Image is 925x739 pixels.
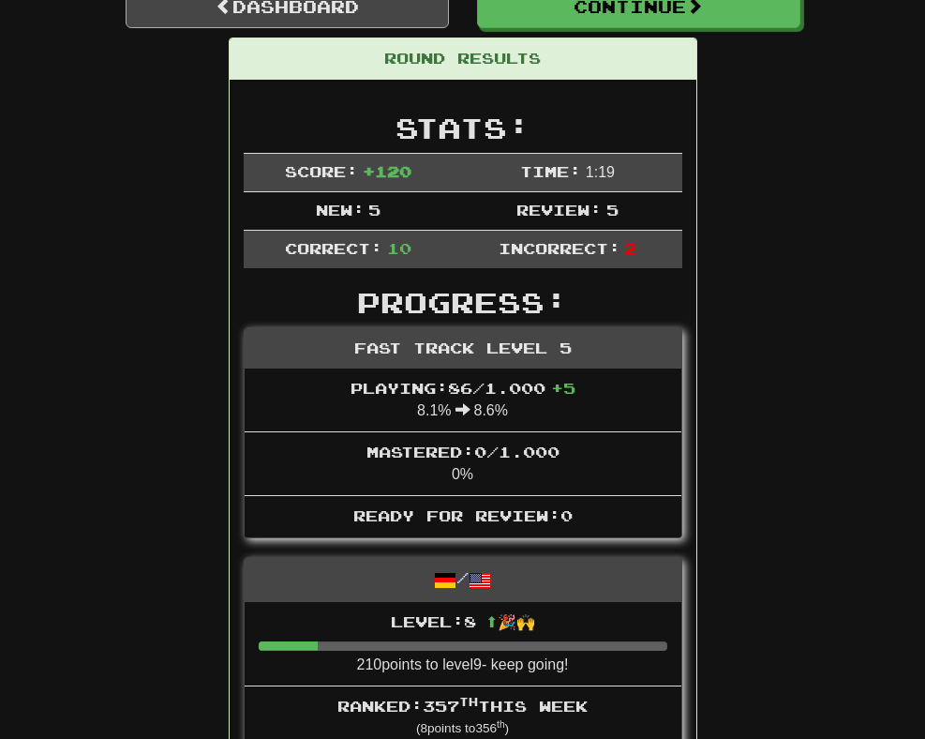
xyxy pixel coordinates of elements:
[285,239,382,257] span: Correct:
[516,201,602,219] span: Review:
[337,697,588,715] span: Ranked: 357 this week
[520,162,581,180] span: Time:
[551,379,575,397] span: + 5
[391,612,535,630] span: Level: 8
[586,164,615,180] span: 1 : 19
[351,379,575,397] span: Playing: 86 / 1.000
[245,369,681,432] li: 8.1% 8.6%
[316,201,365,219] span: New:
[245,328,681,369] div: Fast Track Level 5
[245,431,681,496] li: 0%
[499,239,620,257] span: Incorrect:
[245,602,681,686] li: 210 points to level 9 - keep going!
[353,506,573,524] span: Ready for Review: 0
[476,612,535,630] span: ⬆🎉🙌
[416,721,509,735] small: ( 8 points to 356 )
[387,239,411,257] span: 10
[497,719,505,730] sup: th
[244,287,682,318] h2: Progress:
[368,201,380,219] span: 5
[624,239,636,257] span: 2
[230,38,696,80] div: Round Results
[245,558,681,602] div: /
[459,695,478,708] sup: th
[366,443,559,460] span: Mastered: 0 / 1.000
[606,201,619,219] span: 5
[244,113,682,143] h2: Stats:
[285,162,358,180] span: Score:
[363,162,411,180] span: + 120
